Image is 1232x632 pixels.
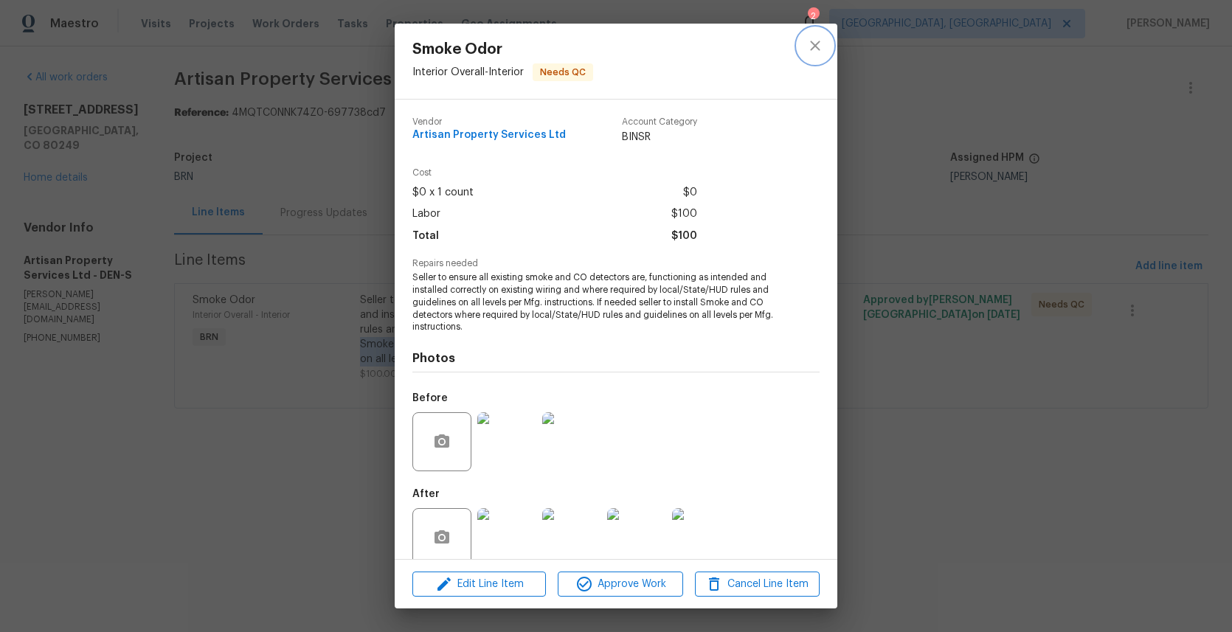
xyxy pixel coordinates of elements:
span: Total [412,226,439,247]
span: Seller to ensure all existing smoke and CO detectors are, functioning as intended and installed c... [412,271,779,333]
span: Cancel Line Item [699,575,815,594]
span: $100 [671,204,697,225]
span: BINSR [622,130,697,145]
span: Cost [412,168,697,178]
button: close [797,28,833,63]
button: Edit Line Item [412,572,546,597]
span: $0 x 1 count [412,182,474,204]
span: Interior Overall - Interior [412,67,524,77]
span: Vendor [412,117,566,127]
span: $0 [683,182,697,204]
span: Repairs needed [412,259,820,268]
button: Approve Work [558,572,682,597]
h4: Photos [412,351,820,366]
h5: Before [412,393,448,403]
h5: After [412,489,440,499]
span: Labor [412,204,440,225]
span: Smoke Odor [412,41,593,58]
span: Edit Line Item [417,575,541,594]
span: Account Category [622,117,697,127]
span: Approve Work [562,575,678,594]
span: Artisan Property Services Ltd [412,130,566,141]
button: Cancel Line Item [695,572,820,597]
div: 2 [808,9,818,24]
span: $100 [671,226,697,247]
span: Needs QC [534,65,592,80]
